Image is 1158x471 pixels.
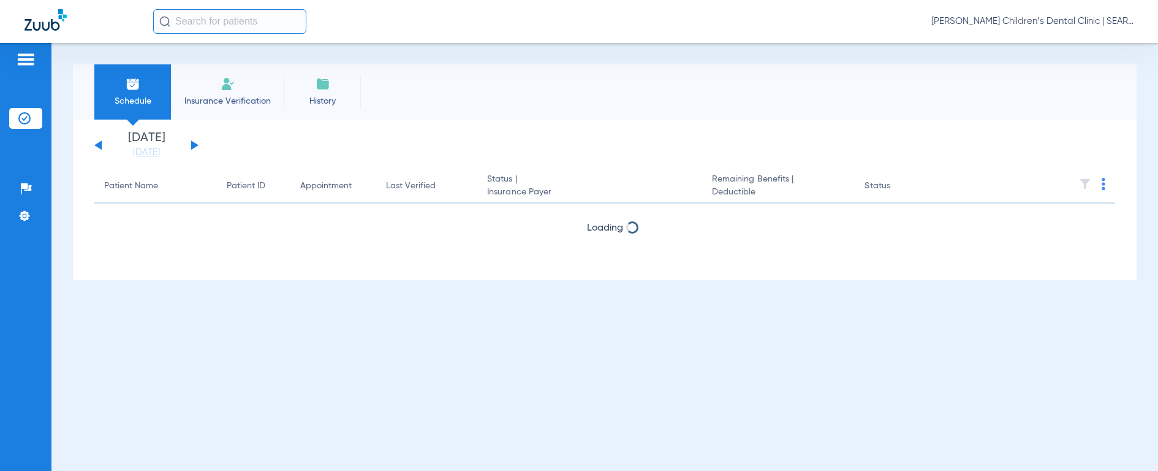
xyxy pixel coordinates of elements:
[180,95,275,107] span: Insurance Verification
[712,186,846,199] span: Deductible
[386,180,467,193] div: Last Verified
[153,9,306,34] input: Search for patients
[110,147,183,159] a: [DATE]
[227,180,265,193] div: Patient ID
[104,180,158,193] div: Patient Name
[1079,178,1091,190] img: filter.svg
[221,77,235,91] img: Manual Insurance Verification
[316,77,330,91] img: History
[1102,178,1105,190] img: group-dot-blue.svg
[25,9,67,31] img: Zuub Logo
[702,169,855,204] th: Remaining Benefits |
[104,95,162,107] span: Schedule
[587,223,623,233] span: Loading
[126,77,140,91] img: Schedule
[293,95,352,107] span: History
[16,52,36,67] img: hamburger-icon
[159,16,170,27] img: Search Icon
[386,180,436,193] div: Last Verified
[300,180,366,193] div: Appointment
[227,180,281,193] div: Patient ID
[487,186,692,199] span: Insurance Payer
[110,132,183,159] li: [DATE]
[104,180,207,193] div: Patient Name
[477,169,702,204] th: Status |
[300,180,352,193] div: Appointment
[931,15,1133,28] span: [PERSON_NAME] Children’s Dental Clinic | SEARHC
[855,169,937,204] th: Status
